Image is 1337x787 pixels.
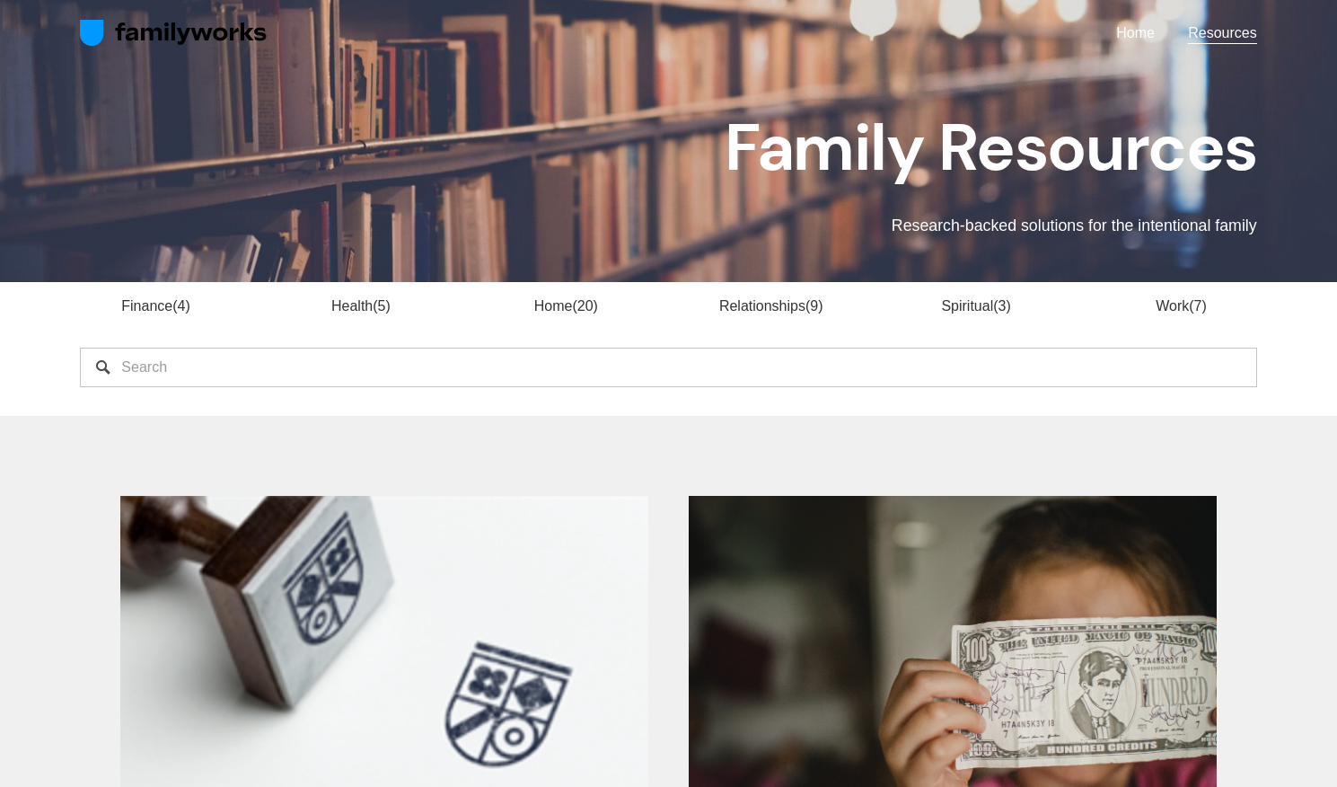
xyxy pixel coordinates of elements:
span: 5 [373,298,391,314]
input: Search [80,348,1256,387]
span: 7 [1189,298,1207,314]
span: 9 [805,298,823,314]
a: Relationships9 [719,298,823,314]
p: Research-backed solutions for the intentional family [374,214,1257,238]
span: 4 [172,298,190,314]
a: Home [1116,21,1155,45]
h1: Family Resources [374,111,1257,185]
a: Home20 [534,298,598,314]
a: Spiritual3 [941,298,1010,314]
img: FamilyWorks [80,19,268,48]
span: 3 [993,298,1011,314]
a: Work7 [1156,298,1207,314]
a: Finance4 [121,298,189,314]
span: 20 [572,298,597,314]
a: Health5 [331,298,391,314]
a: Resources [1188,21,1256,45]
